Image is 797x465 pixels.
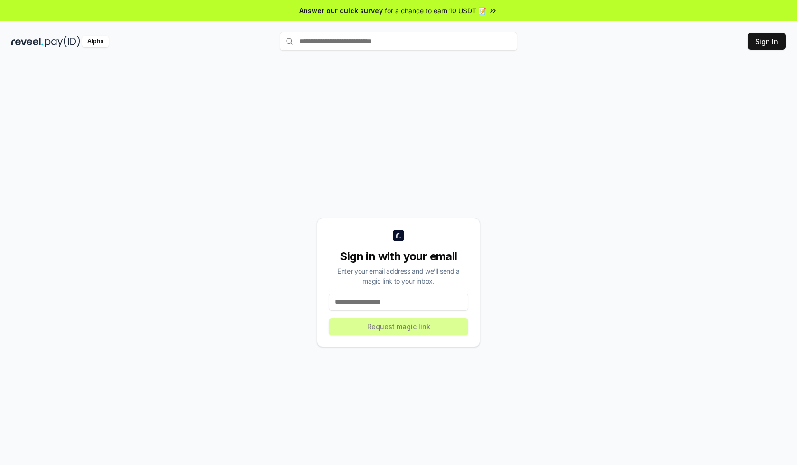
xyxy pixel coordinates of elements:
[299,6,383,16] span: Answer our quick survey
[82,36,109,47] div: Alpha
[385,6,486,16] span: for a chance to earn 10 USDT 📝
[45,36,80,47] img: pay_id
[329,266,468,286] div: Enter your email address and we’ll send a magic link to your inbox.
[748,33,786,50] button: Sign In
[11,36,43,47] img: reveel_dark
[329,249,468,264] div: Sign in with your email
[393,230,404,241] img: logo_small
